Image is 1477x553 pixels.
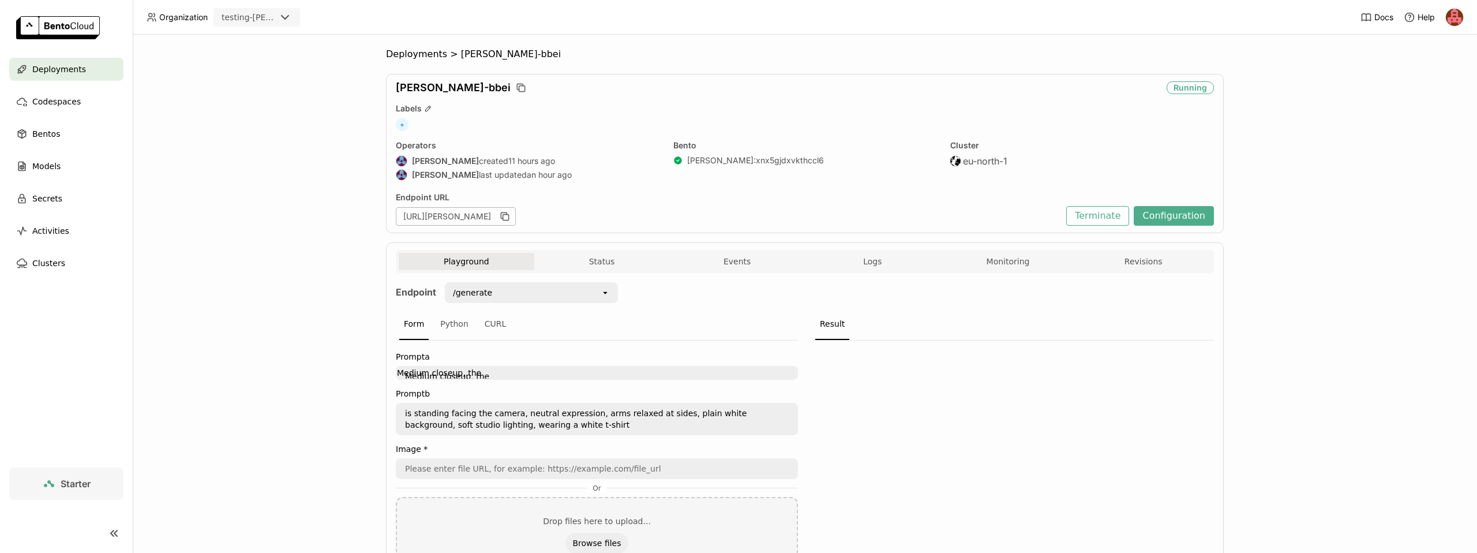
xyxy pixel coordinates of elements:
a: Deployments [9,58,123,81]
span: Clusters [32,256,65,270]
strong: [PERSON_NAME] [412,156,479,166]
div: created [396,155,659,167]
a: Models [9,155,123,178]
div: Drop files here to upload... [543,517,651,526]
button: Monitoring [940,253,1076,270]
a: Activities [9,219,123,242]
div: Labels [396,103,1214,114]
div: [URL][PERSON_NAME] [396,207,516,226]
div: Python [436,309,473,340]
div: Form [399,309,429,340]
img: logo [16,16,100,39]
div: last updated [396,169,659,181]
span: Bentos [32,127,60,141]
a: Starter [9,468,123,500]
input: Selected /generate. [493,287,494,298]
span: Deployments [386,48,447,60]
span: Codespaces [32,95,81,109]
a: Clusters [9,252,123,275]
div: Bento [673,140,937,151]
div: Help [1404,12,1435,23]
textarea: is standing facing the camera, neutral expression, arms relaxed at sides, plain white background,... [397,404,797,434]
button: Playground [399,253,534,270]
svg: open [601,288,610,297]
input: Selected testing-fleek. [277,12,278,24]
div: Endpoint URL [396,192,1060,203]
span: Models [32,159,61,173]
div: Operators [396,140,659,151]
a: Secrets [9,187,123,210]
div: CURL [480,309,511,340]
button: Configuration [1134,206,1214,226]
label: Promptb [396,389,798,398]
strong: Endpoint [396,286,436,298]
span: > [447,48,461,60]
button: Logs [805,253,940,270]
a: Codespaces [9,90,123,113]
button: Events [669,253,805,270]
span: [PERSON_NAME]-bbei [396,81,511,94]
textarea: Medium closeup, the [397,367,797,379]
span: Or [587,484,606,493]
span: an hour ago [527,170,572,180]
a: [PERSON_NAME]:xnx5gjdxvkthccl6 [687,155,824,166]
div: testing-[PERSON_NAME] [222,12,276,23]
span: + [396,118,408,131]
div: Running [1167,81,1214,94]
span: [PERSON_NAME]-bbei [461,48,561,60]
strong: [PERSON_NAME] [412,170,479,180]
div: Cluster [950,140,1214,151]
span: Activities [32,224,69,238]
span: Organization [159,12,208,23]
span: eu-north-1 [963,155,1007,167]
input: Please enter file URL, for example: https://example.com/file_url [397,459,797,478]
span: Starter [61,478,91,490]
span: Secrets [32,192,62,205]
a: Bentos [9,122,123,145]
nav: Breadcrumbs navigation [386,48,1224,60]
img: Jiang [396,170,407,180]
img: Muhammad Arslan [1446,9,1463,26]
label: Prompta [396,352,798,361]
span: Deployments [32,62,86,76]
span: 11 hours ago [508,156,555,166]
div: /generate [453,287,492,298]
button: Terminate [1066,206,1129,226]
img: Jiang [396,156,407,166]
div: Result [815,309,849,340]
span: Docs [1374,12,1393,23]
a: Docs [1360,12,1393,23]
label: Image * [396,444,798,454]
span: Help [1418,12,1435,23]
button: Revisions [1075,253,1211,270]
button: Status [534,253,670,270]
